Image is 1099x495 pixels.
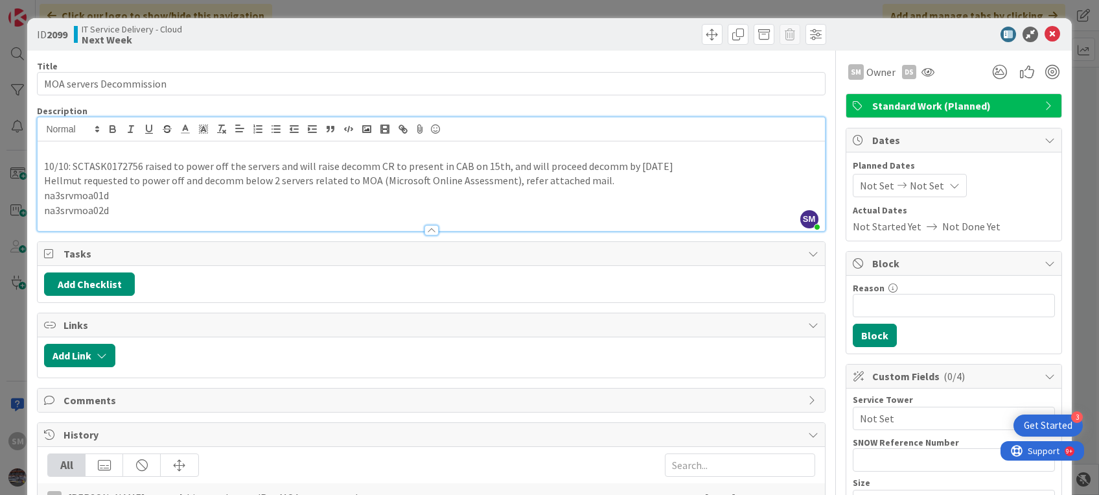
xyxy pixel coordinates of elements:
p: Hellmut requested to power off and decomm below 2 servers related to MOA (Microsoft Online Assess... [44,173,818,188]
button: Add Checklist [44,272,135,296]
p: na3srvmoa02d [44,203,818,218]
span: Links [64,317,801,333]
span: Dates [872,132,1038,148]
span: ID [37,27,67,42]
span: Standard Work (Planned) [872,98,1038,114]
span: Owner [866,64,896,80]
span: ( 0/4 ) [943,370,965,383]
span: Tasks [64,246,801,261]
p: 10/10: SCTASK0172756 raised to power off the servers and will raise decomm CR to present in CAB o... [44,159,818,174]
div: Get Started [1024,419,1072,432]
b: 2099 [47,28,67,41]
span: Planned Dates [853,159,1055,173]
span: IT Service Delivery - Cloud [82,24,182,34]
span: History [64,427,801,442]
button: Add Link [44,344,115,367]
span: Block [872,256,1038,271]
span: Not Set [860,411,1032,426]
span: Not Set [910,178,944,193]
span: Not Set [860,178,894,193]
span: Actual Dates [853,204,1055,217]
input: type card name here... [37,72,825,95]
b: Next Week [82,34,182,45]
button: Block [853,324,897,347]
div: Open Get Started checklist, remaining modules: 3 [1013,415,1083,437]
div: All [48,454,86,476]
label: Reason [853,282,885,294]
span: Support [27,2,59,18]
span: Custom Fields [872,368,1038,384]
div: 3 [1071,411,1083,423]
div: Service Tower [853,395,1055,404]
div: 9+ [65,5,72,16]
span: SM [800,210,818,228]
span: Description [37,105,87,117]
div: DS [902,65,916,79]
label: Title [37,60,58,72]
span: Not Started Yet [853,219,921,234]
p: na3srvmoa01d [44,188,818,203]
div: SM [848,64,864,80]
div: Size [853,478,1055,487]
input: Search... [665,453,815,477]
span: Not Done Yet [942,219,1001,234]
label: SNOW Reference Number [853,437,959,448]
span: Comments [64,392,801,408]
